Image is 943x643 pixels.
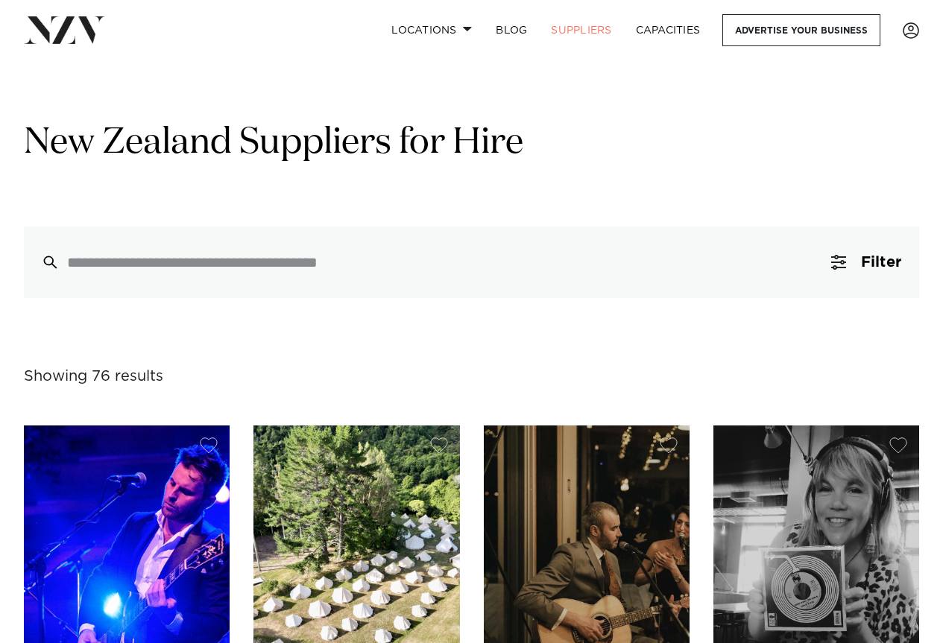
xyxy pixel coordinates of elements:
[624,14,713,46] a: Capacities
[24,365,163,388] div: Showing 76 results
[24,16,105,43] img: nzv-logo.png
[24,120,919,167] h1: New Zealand Suppliers for Hire
[539,14,623,46] a: SUPPLIERS
[722,14,880,46] a: Advertise your business
[813,227,919,298] button: Filter
[379,14,484,46] a: Locations
[861,255,901,270] span: Filter
[484,14,539,46] a: BLOG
